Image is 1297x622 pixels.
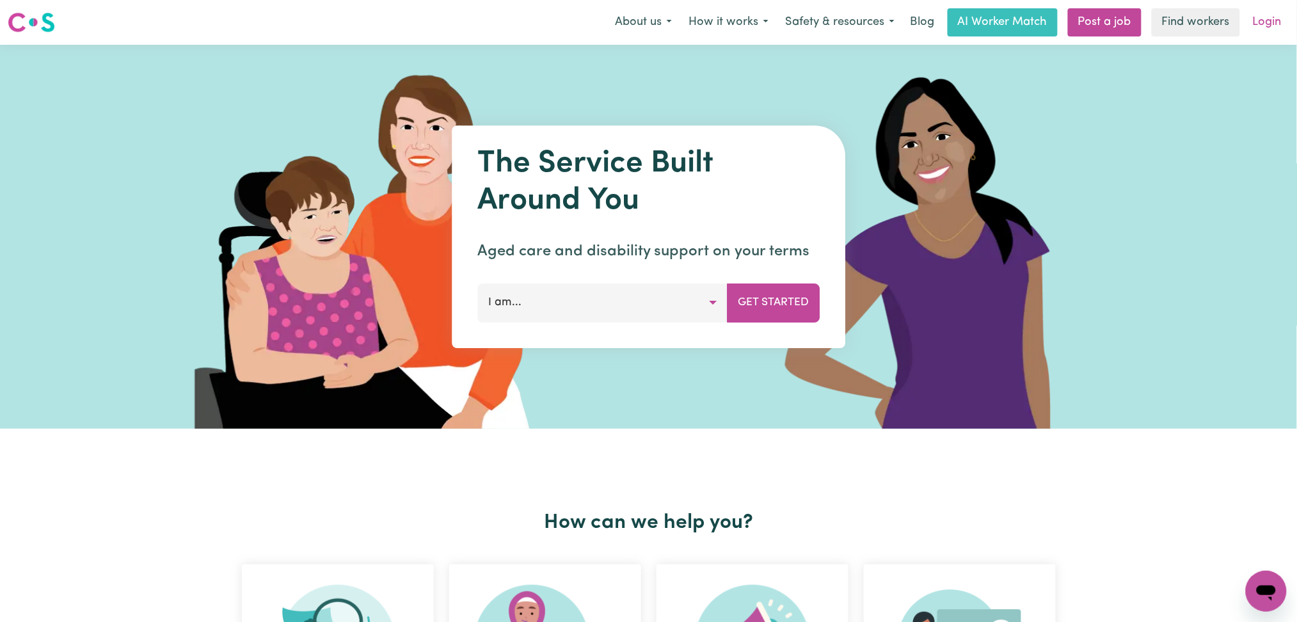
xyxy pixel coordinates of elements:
h1: The Service Built Around You [477,146,820,219]
button: I am... [477,283,728,322]
button: How it works [680,9,777,36]
a: AI Worker Match [948,8,1058,36]
a: Find workers [1152,8,1240,36]
a: Blog [903,8,943,36]
p: Aged care and disability support on your terms [477,240,820,263]
button: About us [607,9,680,36]
iframe: Button to launch messaging window [1246,571,1287,612]
h2: How can we help you? [234,511,1063,535]
a: Login [1245,8,1289,36]
a: Careseekers logo [8,8,55,37]
button: Get Started [727,283,820,322]
a: Post a job [1068,8,1142,36]
img: Careseekers logo [8,11,55,34]
button: Safety & resources [777,9,903,36]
